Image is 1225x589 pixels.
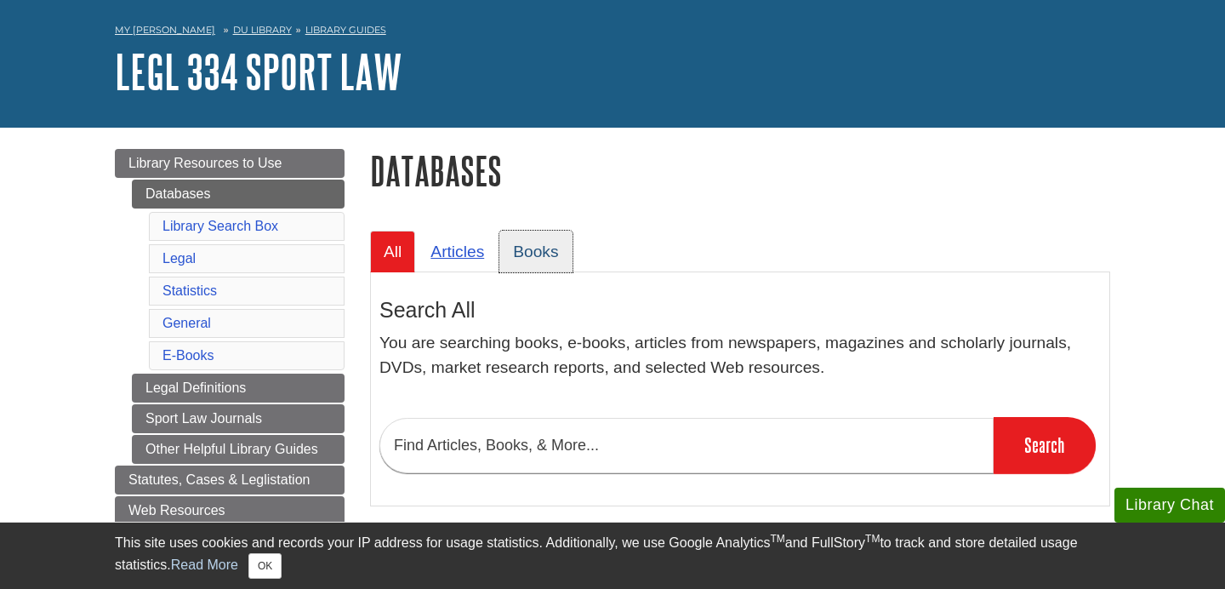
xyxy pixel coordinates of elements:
a: Legal Definitions [132,374,345,403]
sup: TM [770,533,784,545]
h3: Search All [379,298,1101,323]
nav: breadcrumb [115,19,1110,46]
a: Library Resources to Use [115,149,345,178]
a: Statistics [162,283,217,298]
a: LEGL 334 Sport Law [115,45,402,98]
a: General [162,316,211,330]
sup: TM [865,533,880,545]
input: Search [994,417,1096,473]
a: Read More [171,558,238,572]
a: All [370,231,415,272]
span: Library Resources to Use [128,156,282,170]
button: Library Chat [1114,488,1225,523]
a: Library Guides [305,24,386,36]
a: Statutes, Cases & Leglistation [115,466,345,495]
div: This site uses cookies and records your IP address for usage statistics. Additionally, we use Goo... [115,533,1110,579]
button: Close [248,553,282,579]
span: Statutes, Cases & Leglistation [128,472,310,487]
a: Sport Law Journals [132,404,345,433]
a: Legal [162,251,196,266]
a: Web Resources [115,496,345,525]
a: Library Search Box [162,219,278,233]
a: E-Books [162,348,214,363]
a: Articles [417,231,498,272]
a: Other Helpful Library Guides [132,435,345,464]
a: My [PERSON_NAME] [115,23,215,37]
span: Web Resources [128,503,225,518]
a: DU Library [233,24,292,36]
h1: Databases [370,149,1110,192]
a: Databases [132,180,345,209]
a: Books [499,231,572,272]
input: Find Articles, Books, & More... [379,418,994,473]
p: You are searching books, e-books, articles from newspapers, magazines and scholarly journals, DVD... [379,331,1101,380]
